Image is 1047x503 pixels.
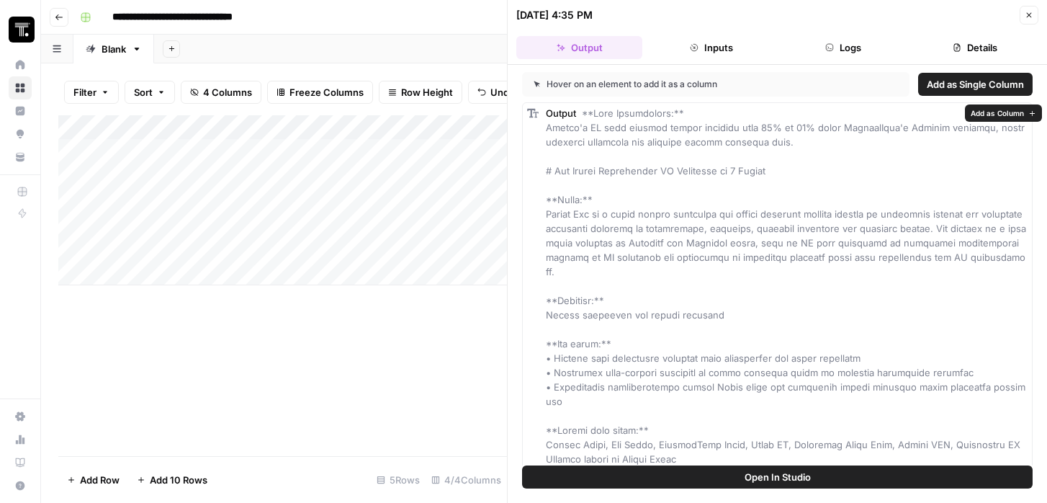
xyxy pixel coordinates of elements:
[9,146,32,169] a: Your Data
[401,85,453,99] span: Row Height
[927,77,1024,92] span: Add as Single Column
[9,76,32,99] a: Browse
[516,8,593,22] div: [DATE] 4:35 PM
[203,85,252,99] span: 4 Columns
[9,123,32,146] a: Opportunities
[9,53,32,76] a: Home
[426,468,507,491] div: 4/4 Columns
[522,466,1033,489] button: Open In Studio
[371,468,426,491] div: 5 Rows
[9,451,32,474] a: Learning Hub
[490,85,515,99] span: Undo
[102,42,126,56] div: Blank
[150,473,207,487] span: Add 10 Rows
[80,473,120,487] span: Add Row
[534,78,808,91] div: Hover on an element to add it as a column
[379,81,462,104] button: Row Height
[745,470,811,484] span: Open In Studio
[58,468,128,491] button: Add Row
[9,405,32,428] a: Settings
[134,85,153,99] span: Sort
[125,81,175,104] button: Sort
[128,468,216,491] button: Add 10 Rows
[516,36,642,59] button: Output
[9,99,32,123] a: Insights
[9,12,32,48] button: Workspace: Thoughtspot
[289,85,364,99] span: Freeze Columns
[9,428,32,451] a: Usage
[965,104,1042,122] button: Add as Column
[73,35,154,63] a: Blank
[918,73,1033,96] button: Add as Single Column
[9,474,32,497] button: Help + Support
[181,81,261,104] button: 4 Columns
[971,107,1024,119] span: Add as Column
[64,81,119,104] button: Filter
[468,81,524,104] button: Undo
[648,36,774,59] button: Inputs
[9,17,35,43] img: Thoughtspot Logo
[267,81,373,104] button: Freeze Columns
[781,36,907,59] button: Logs
[73,85,96,99] span: Filter
[912,36,1038,59] button: Details
[546,107,576,119] span: Output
